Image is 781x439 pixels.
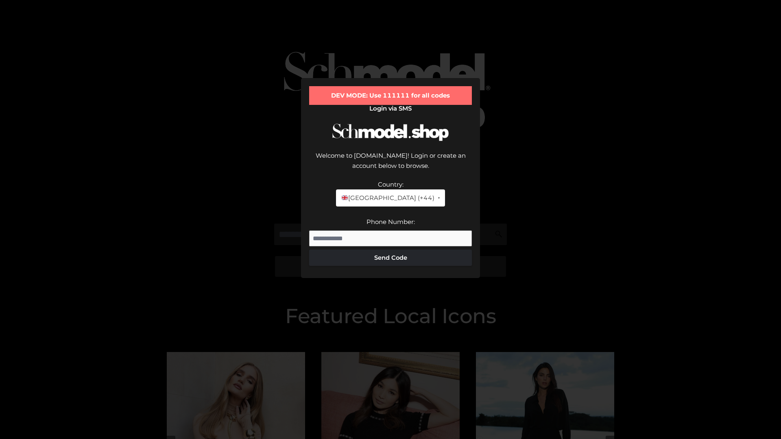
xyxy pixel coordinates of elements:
div: DEV MODE: Use 111111 for all codes [309,86,472,105]
div: Welcome to [DOMAIN_NAME]! Login or create an account below to browse. [309,150,472,179]
h2: Login via SMS [309,105,472,112]
button: Send Code [309,250,472,266]
span: [GEOGRAPHIC_DATA] (+44) [341,193,434,203]
label: Country: [378,180,404,188]
img: Schmodel Logo [329,116,452,148]
label: Phone Number: [367,218,415,226]
img: 🇬🇧 [342,195,348,201]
